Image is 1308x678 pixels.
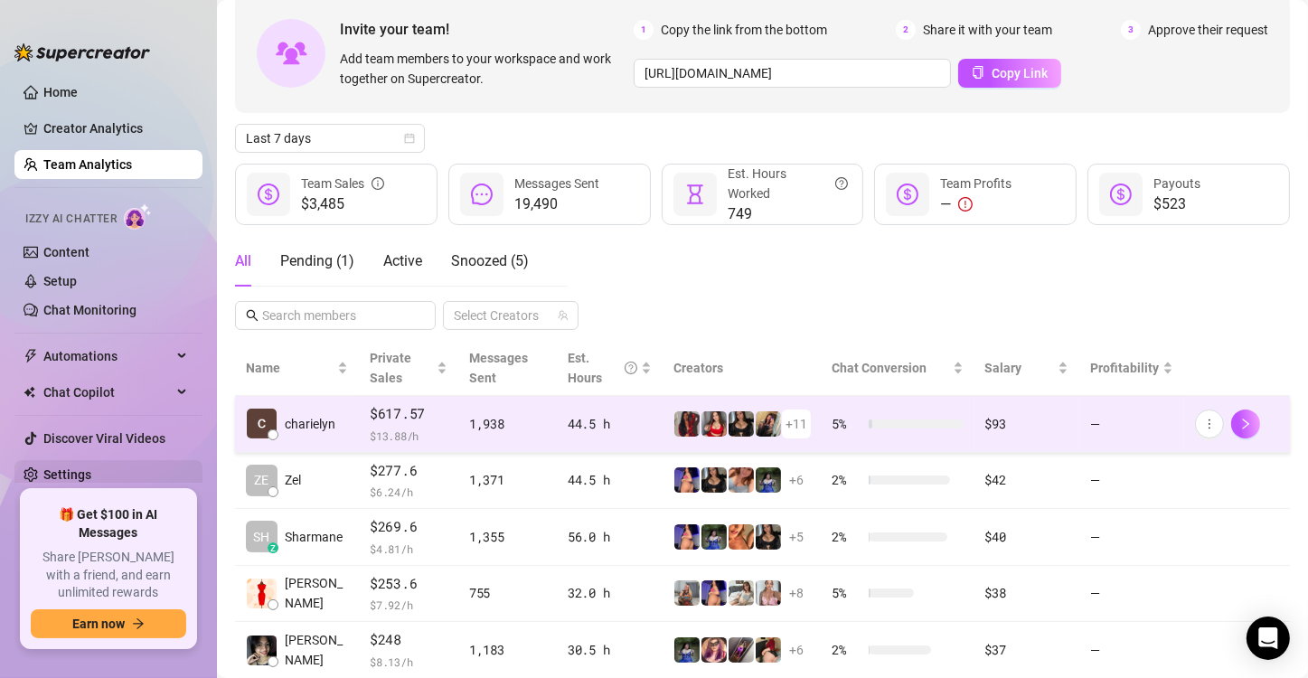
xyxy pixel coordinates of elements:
div: 1,355 [469,527,546,547]
div: 32.0 h [568,583,652,603]
span: Last 7 days [246,125,414,152]
span: 2 % [833,470,861,490]
div: $38 [985,583,1069,603]
th: Creators [663,341,822,396]
a: Content [43,245,89,259]
span: Chat Conversion [833,361,927,375]
img: logo-BBDzfeDw.svg [14,43,150,61]
div: 1,183 [469,640,546,660]
span: Share [PERSON_NAME] with a friend, and earn unlimited rewards [31,549,186,602]
span: Chat Copilot [43,378,172,407]
div: $42 [985,470,1069,490]
div: Pending ( 1 ) [280,250,354,272]
span: $253.6 [370,573,447,595]
span: Copy the link from the bottom [661,20,827,40]
span: arrow-right [132,617,145,630]
span: Snoozed ( 5 ) [451,252,529,269]
a: Home [43,85,78,99]
span: team [558,310,569,321]
span: Profitability [1090,361,1159,375]
span: Payouts [1153,176,1200,191]
span: question-circle [625,348,637,388]
img: Princess [729,467,754,493]
span: Name [246,358,334,378]
span: + 11 [786,414,807,434]
span: $ 7.92 /h [370,596,447,614]
span: $ 13.88 /h [370,427,447,445]
button: Copy Link [958,59,1061,88]
span: Izzy AI Chatter [25,211,117,228]
div: All [235,250,251,272]
img: Coochie [701,524,727,550]
a: Chat Monitoring [43,303,136,317]
span: $269.6 [370,516,447,538]
span: + 6 [789,640,804,660]
span: [PERSON_NAME] [285,630,348,670]
span: 1 [634,20,654,40]
div: Team Sales [301,174,384,193]
img: Phoebe [701,637,727,663]
div: 44.5 h [568,470,652,490]
span: 3 [1121,20,1141,40]
div: $37 [985,640,1069,660]
span: Active [383,252,422,269]
span: charielyn [285,414,335,434]
img: Madi VIP [729,411,754,437]
span: $3,485 [301,193,384,215]
input: Search members [262,306,410,325]
span: exclamation-circle [958,197,973,212]
img: JessieMay [756,637,781,663]
span: 2 % [833,640,861,660]
img: Madi FREE [701,411,727,437]
div: Est. Hours [568,348,637,388]
span: question-circle [835,164,848,203]
a: Setup [43,274,77,288]
img: Micca De Jesus [247,579,277,608]
span: right [1239,418,1252,430]
span: hourglass [684,184,706,205]
th: Name [235,341,359,396]
td: — [1079,566,1184,623]
div: Open Intercom Messenger [1247,617,1290,660]
span: info-circle [372,174,384,193]
span: copy [972,66,984,79]
span: Messages Sent [469,351,528,385]
span: Sharmane [285,527,343,547]
span: Messages Sent [514,176,599,191]
span: $617.57 [370,403,447,425]
button: Earn nowarrow-right [31,609,186,638]
span: $ 4.81 /h [370,540,447,558]
span: $277.6 [370,460,447,482]
td: — [1079,396,1184,453]
span: $248 [370,629,447,651]
span: 749 [728,203,849,225]
a: Creator Analytics [43,114,188,143]
img: Madi VIP [756,524,781,550]
span: $ 8.13 /h [370,653,447,671]
span: 🎁 Get $100 in AI Messages [31,506,186,541]
span: 19,490 [514,193,599,215]
div: 44.5 h [568,414,652,434]
img: Coochie [756,467,781,493]
span: + 6 [789,470,804,490]
span: Private Sales [370,351,411,385]
div: 30.5 h [568,640,652,660]
span: [PERSON_NAME] [285,573,348,613]
span: Automations [43,342,172,371]
span: Share it with your team [923,20,1052,40]
span: dollar-circle [897,184,918,205]
span: SH [254,527,270,547]
span: 5 % [833,583,861,603]
span: search [246,309,259,322]
div: — [940,193,1012,215]
img: Lana [756,580,781,606]
span: Approve their request [1148,20,1268,40]
span: Salary [985,361,1022,375]
a: Discover Viral Videos [43,431,165,446]
a: Settings [43,467,91,482]
span: more [1203,418,1216,430]
img: charielyn [247,409,277,438]
div: $40 [985,527,1069,547]
span: $523 [1153,193,1200,215]
img: Jade VIP [756,411,781,437]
